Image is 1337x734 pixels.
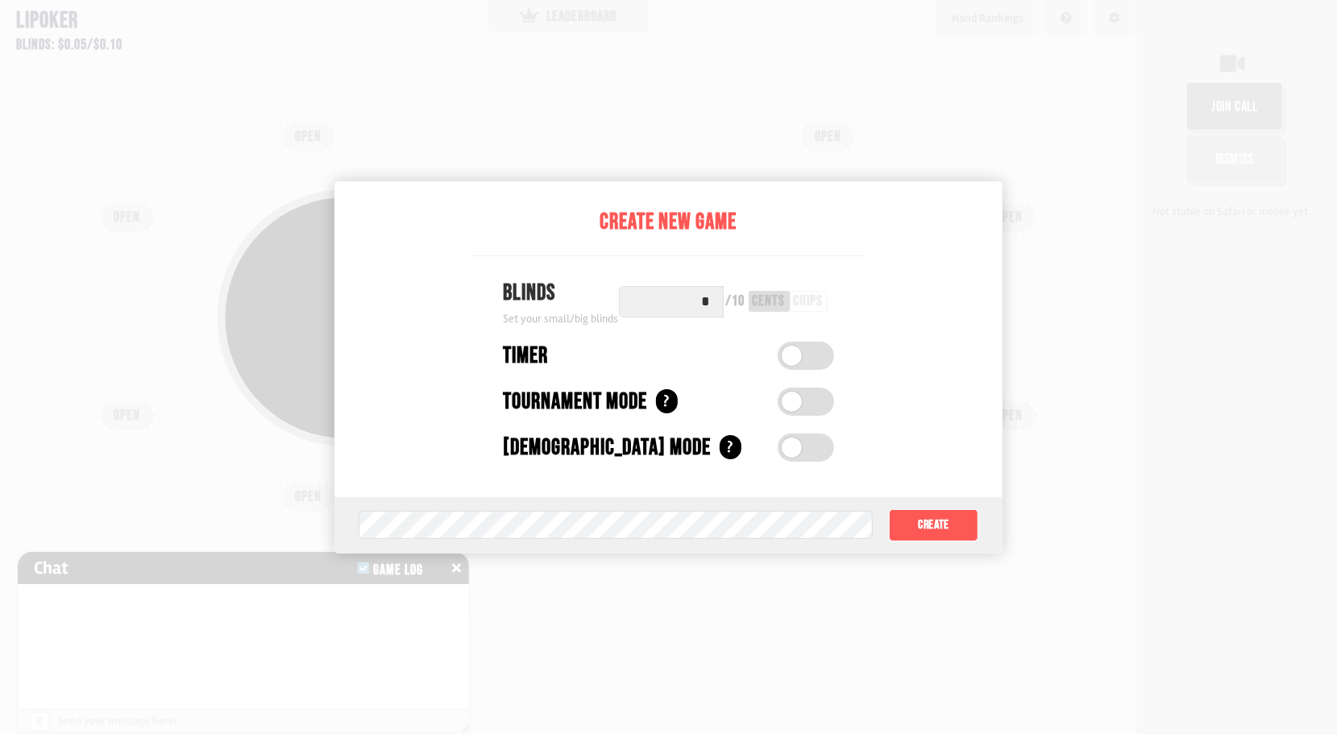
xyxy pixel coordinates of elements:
[504,431,712,465] div: [DEMOGRAPHIC_DATA] Mode
[504,385,648,419] div: Tournament Mode
[504,276,619,310] div: Blinds
[471,205,866,239] div: Create New Game
[726,294,745,309] div: / 10
[504,310,619,327] div: Set your small/big blinds
[794,294,824,309] div: chips
[504,339,549,373] div: Timer
[753,294,786,309] div: cents
[720,435,741,459] div: ?
[889,509,978,541] button: Create
[656,389,678,413] div: ?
